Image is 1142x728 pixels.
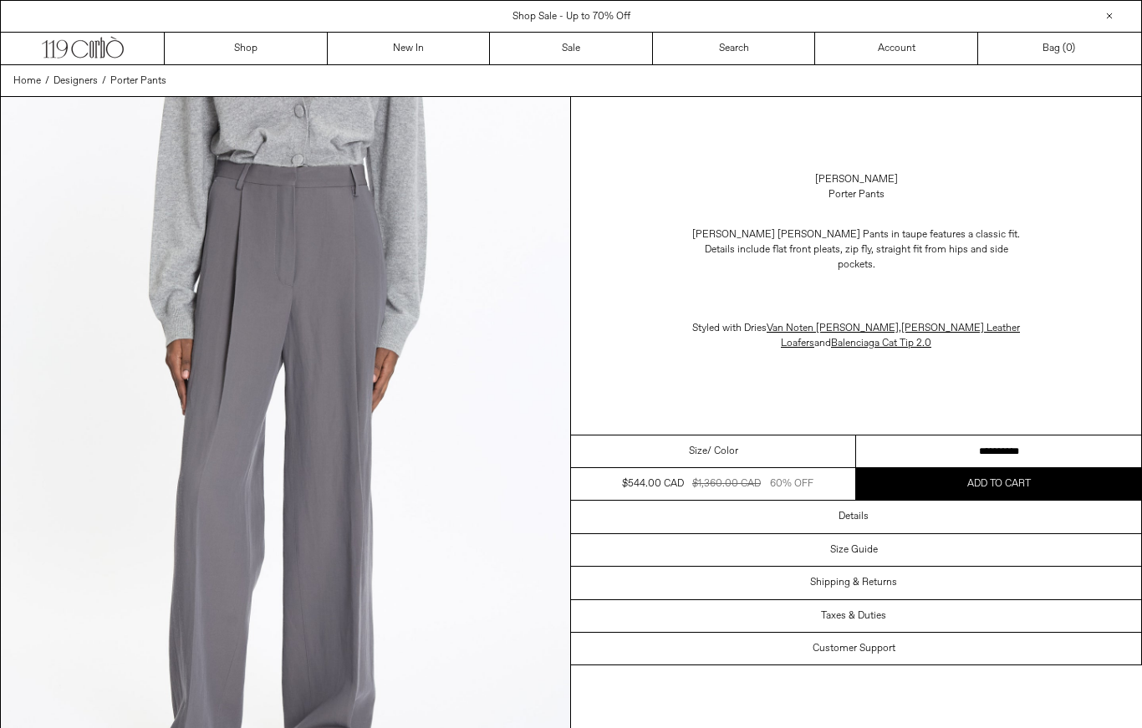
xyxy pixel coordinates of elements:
[692,476,761,491] div: $1,360.00 CAD
[110,74,166,89] a: Porter Pants
[102,74,106,89] span: /
[1066,42,1072,55] span: 0
[839,511,869,522] h3: Details
[54,74,98,89] a: Designers
[967,477,1031,491] span: Add to cart
[512,10,630,23] a: Shop Sale - Up to 70% Off
[653,33,816,64] a: Search
[770,476,813,491] div: 60% OFF
[856,468,1141,500] button: Add to cart
[831,337,931,350] a: Balenciaga Cat Tip 2.0
[815,33,978,64] a: Account
[815,172,898,187] a: [PERSON_NAME]
[13,74,41,88] span: Home
[110,74,166,88] span: Porter Pants
[767,322,899,335] a: Van Noten [PERSON_NAME]
[821,610,886,622] h3: Taxes & Duties
[813,643,895,654] h3: Customer Support
[692,322,1020,350] span: Styled with Dries , and
[54,74,98,88] span: Designers
[828,187,885,202] div: Porter Pants
[45,74,49,89] span: /
[622,476,684,491] div: $544.00 CAD
[490,33,653,64] a: Sale
[978,33,1141,64] a: Bag ()
[830,544,878,556] h3: Size Guide
[165,33,328,64] a: Shop
[707,444,738,459] span: / Color
[689,444,707,459] span: Size
[689,219,1023,281] p: [PERSON_NAME] [PERSON_NAME] Pants in taupe features a classic fit. Details include flat front ple...
[13,74,41,89] a: Home
[328,33,491,64] a: New In
[1066,41,1075,56] span: )
[810,577,897,588] h3: Shipping & Returns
